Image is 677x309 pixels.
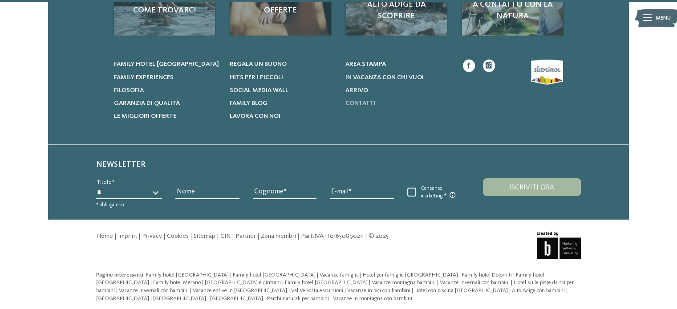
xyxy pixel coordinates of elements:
[513,272,515,278] span: |
[345,86,450,95] a: Arrivo
[347,288,410,293] span: Vacanze in bici con bambini
[217,233,219,239] span: |
[114,61,219,67] span: Family hotel [GEOGRAPHIC_DATA]
[230,86,335,95] a: Social Media Wall
[297,233,300,239] span: |
[230,60,335,68] a: Regala un buono
[153,296,207,301] a: [GEOGRAPHIC_DATA]
[440,280,510,285] span: Vacanze invernali con bambini
[320,272,360,278] a: Vacanze famiglia
[233,272,317,278] a: Family hotel [GEOGRAPHIC_DATA]
[509,288,511,293] span: |
[207,296,209,301] span: |
[96,233,113,239] a: Home
[345,288,346,293] span: |
[153,280,201,285] span: Family hotel Merano
[414,288,509,293] a: Hotel con piscina [GEOGRAPHIC_DATA]
[345,100,375,106] span: Contatti
[114,113,176,119] span: Le migliori offerte
[230,99,335,108] a: Family Blog
[205,280,282,285] a: [GEOGRAPHIC_DATA] e dintorni
[146,272,230,278] a: Family hotel [GEOGRAPHIC_DATA]
[163,233,166,239] span: |
[285,280,368,285] span: Family hotel [GEOGRAPHIC_DATA]
[345,99,450,108] a: Contatti
[261,233,296,239] a: Zona membri
[138,233,141,239] span: |
[416,185,463,200] span: Consenso marketing
[205,280,281,285] span: [GEOGRAPHIC_DATA] e dintorni
[235,233,256,239] a: Partner
[150,280,152,285] span: |
[264,296,266,301] span: |
[345,73,450,82] a: In vacanza con chi vuoi
[509,184,554,191] span: Iscriviti ora
[512,288,566,293] a: Alto Adige con bambini
[114,87,144,93] span: Filosofia
[291,288,343,293] span: Val Venosta escursioni
[345,60,450,68] a: Area stampa
[230,100,268,106] span: Family Blog
[365,233,367,239] span: |
[230,61,287,67] span: Regala un buono
[96,296,150,301] a: [GEOGRAPHIC_DATA]
[257,233,259,239] span: |
[114,99,219,108] a: Garanzia di qualità
[363,272,458,278] span: Hotel per famiglie [GEOGRAPHIC_DATA]
[233,272,316,278] span: Family hotel [GEOGRAPHIC_DATA]
[345,87,368,93] span: Arrivo
[412,288,413,293] span: |
[333,296,412,301] a: Vacanze in montagna con bambini
[230,87,288,93] span: Social Media Wall
[347,288,412,293] a: Vacanze in bici con bambini
[114,73,219,82] a: Family experiences
[511,280,512,285] span: |
[267,296,330,301] a: Parchi naturali per bambini
[288,288,290,293] span: |
[210,296,263,301] span: [GEOGRAPHIC_DATA]
[372,280,437,285] a: Vacanze montagna bambini
[96,280,574,293] a: Hotel sulle piste da sci per bambini
[230,113,280,119] span: Lavora con noi
[512,288,565,293] span: Alto Adige con bambini
[437,280,438,285] span: |
[96,161,146,169] span: Newsletter
[114,233,117,239] span: |
[167,233,189,239] a: Cookies
[122,5,207,16] span: Come trovarci
[230,74,283,80] span: Hits per i piccoli
[114,74,174,80] span: Family experiences
[114,60,219,68] a: Family hotel [GEOGRAPHIC_DATA]
[267,296,329,301] span: Parchi naturali per bambini
[210,296,264,301] a: [GEOGRAPHIC_DATA]
[190,288,191,293] span: |
[114,86,219,95] a: Filosofia
[320,272,359,278] span: Vacanze famiglia
[118,233,137,239] a: Imprint
[363,272,459,278] a: Hotel per famiglie [GEOGRAPHIC_DATA]
[462,272,512,278] span: Family hotel Dolomiti
[285,280,369,285] a: Family hotel [GEOGRAPHIC_DATA]
[291,288,345,293] a: Val Venosta escursioni
[345,74,423,80] span: In vacanza con chi vuoi
[372,280,436,285] span: Vacanze montagna bambini
[230,112,335,120] a: Lavora con noi
[440,280,511,285] a: Vacanze invernali con bambini
[146,272,229,278] span: Family hotel [GEOGRAPHIC_DATA]
[119,288,190,293] a: Vacanze invernali con bambini
[301,233,364,239] span: Part.IVA IT01650890211
[360,272,361,278] span: |
[232,233,234,239] span: |
[96,296,149,301] span: [GEOGRAPHIC_DATA]
[459,272,461,278] span: |
[153,296,206,301] span: [GEOGRAPHIC_DATA]
[193,288,287,293] span: Vacanze estive in [GEOGRAPHIC_DATA]
[330,296,332,301] span: |
[119,288,189,293] span: Vacanze invernali con bambini
[483,178,581,196] button: Iscriviti ora
[96,272,145,278] span: Pagine interessanti:
[114,100,180,106] span: Garanzia di qualità
[142,233,162,239] a: Privacy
